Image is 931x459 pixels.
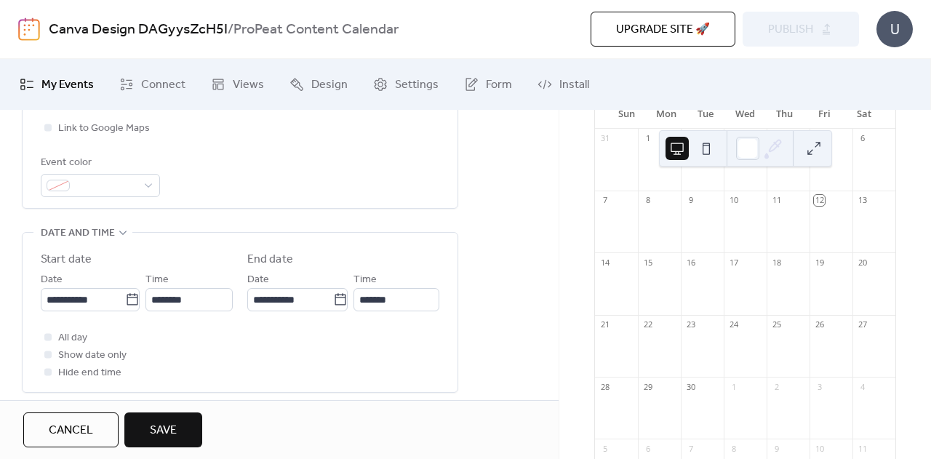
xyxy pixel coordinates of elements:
span: Views [233,76,264,94]
b: / [228,16,233,44]
div: 31 [599,133,610,144]
div: 21 [599,319,610,330]
div: 1 [728,381,739,392]
b: ProPeat Content Calendar [233,16,399,44]
div: Sun [607,100,646,129]
div: Start date [41,251,92,268]
div: 17 [728,257,739,268]
div: Wed [725,100,764,129]
span: Settings [395,76,439,94]
div: 20 [857,257,868,268]
div: Fri [804,100,844,129]
span: Upgrade site 🚀 [616,21,710,39]
div: 9 [685,195,696,206]
span: Connect [141,76,185,94]
span: Form [486,76,512,94]
span: Link to Google Maps [58,120,150,137]
span: Cancel [49,422,93,439]
div: 11 [771,195,782,206]
div: Sat [844,100,884,129]
a: Form [453,65,523,104]
div: 7 [599,195,610,206]
div: 18 [771,257,782,268]
span: All day [58,330,87,347]
a: My Events [9,65,105,104]
a: Views [200,65,275,104]
div: 12 [814,195,825,206]
div: 7 [685,443,696,454]
div: 22 [642,319,653,330]
div: 23 [685,319,696,330]
button: Upgrade site 🚀 [591,12,735,47]
span: Time [145,271,169,289]
div: 14 [599,257,610,268]
div: 29 [642,381,653,392]
span: Date and time [41,225,115,242]
a: Settings [362,65,449,104]
div: 5 [599,443,610,454]
div: 8 [728,443,739,454]
span: Save [150,422,177,439]
div: 8 [642,195,653,206]
a: Design [279,65,359,104]
img: logo [18,17,40,41]
div: 30 [685,381,696,392]
div: 3 [814,381,825,392]
div: 24 [728,319,739,330]
div: 6 [857,133,868,144]
a: Canva Design DAGyysZcH5I [49,16,228,44]
div: 10 [814,443,825,454]
a: Install [527,65,600,104]
div: 25 [771,319,782,330]
div: 26 [814,319,825,330]
div: 13 [857,195,868,206]
a: Connect [108,65,196,104]
div: 10 [728,195,739,206]
div: Tue [686,100,725,129]
div: Mon [646,100,685,129]
div: 16 [685,257,696,268]
div: 4 [857,381,868,392]
div: Event color [41,154,157,172]
div: U [876,11,913,47]
div: 11 [857,443,868,454]
div: Thu [765,100,804,129]
span: Date [247,271,269,289]
div: 1 [642,133,653,144]
div: 27 [857,319,868,330]
div: 6 [642,443,653,454]
span: Install [559,76,589,94]
button: Save [124,412,202,447]
span: Date [41,271,63,289]
div: 19 [814,257,825,268]
span: Hide end time [58,364,121,382]
div: 9 [771,443,782,454]
div: 15 [642,257,653,268]
span: Design [311,76,348,94]
span: Show date only [58,347,127,364]
span: Time [353,271,377,289]
div: 2 [771,381,782,392]
div: End date [247,251,293,268]
span: My Events [41,76,94,94]
div: 28 [599,381,610,392]
button: Cancel [23,412,119,447]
